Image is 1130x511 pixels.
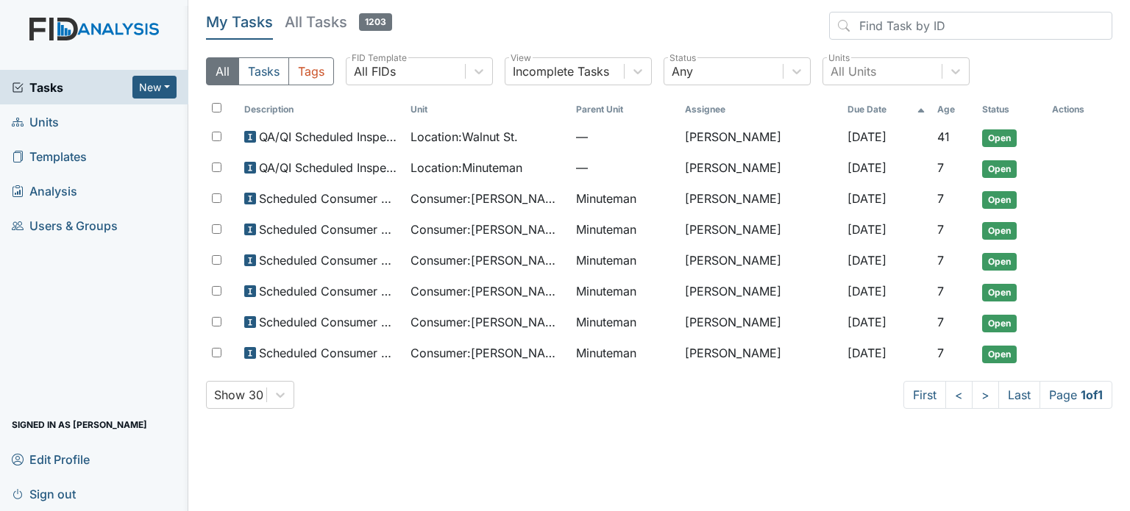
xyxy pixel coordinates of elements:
[1040,381,1112,409] span: Page
[679,184,842,215] td: [PERSON_NAME]
[982,315,1017,332] span: Open
[411,251,565,269] span: Consumer : [PERSON_NAME]
[206,12,273,32] h5: My Tasks
[354,62,396,80] div: All FIDs
[570,97,679,122] th: Toggle SortBy
[679,246,842,276] td: [PERSON_NAME]
[1081,387,1103,402] strong: 1 of 1
[259,128,399,146] span: QA/QI Scheduled Inspection
[411,221,565,238] span: Consumer : [PERSON_NAME][GEOGRAPHIC_DATA]
[847,346,886,360] span: [DATE]
[12,413,147,436] span: Signed in as [PERSON_NAME]
[672,62,693,80] div: Any
[847,160,886,175] span: [DATE]
[206,57,334,85] div: Type filter
[679,153,842,184] td: [PERSON_NAME]
[972,381,999,409] a: >
[576,344,636,362] span: Minuteman
[982,284,1017,301] span: Open
[982,346,1017,363] span: Open
[259,344,399,362] span: Scheduled Consumer Chart Review
[411,128,518,146] span: Location : Walnut St.
[1046,97,1112,122] th: Actions
[842,97,931,122] th: Toggle SortBy
[982,191,1017,209] span: Open
[411,190,565,207] span: Consumer : [PERSON_NAME]
[847,315,886,329] span: [DATE]
[359,13,392,31] span: 1203
[259,313,399,331] span: Scheduled Consumer Chart Review
[411,344,565,362] span: Consumer : [PERSON_NAME]
[937,222,944,237] span: 7
[847,191,886,206] span: [DATE]
[259,221,399,238] span: Scheduled Consumer Chart Review
[576,313,636,331] span: Minuteman
[679,307,842,338] td: [PERSON_NAME]
[259,251,399,269] span: Scheduled Consumer Chart Review
[411,313,565,331] span: Consumer : [PERSON_NAME]
[945,381,973,409] a: <
[982,222,1017,240] span: Open
[411,159,522,176] span: Location : Minuteman
[679,97,842,122] th: Assignee
[12,214,118,237] span: Users & Groups
[679,338,842,369] td: [PERSON_NAME]
[903,381,946,409] a: First
[576,190,636,207] span: Minuteman
[831,62,876,80] div: All Units
[982,253,1017,271] span: Open
[212,103,221,112] input: Toggle All Rows Selected
[576,159,673,176] span: —
[576,128,673,146] span: —
[405,97,571,122] th: Toggle SortBy
[259,190,399,207] span: Scheduled Consumer Chart Review
[12,482,76,505] span: Sign out
[238,97,405,122] th: Toggle SortBy
[214,386,263,404] div: Show 30
[576,221,636,238] span: Minuteman
[288,57,334,85] button: Tags
[976,97,1046,122] th: Toggle SortBy
[411,282,565,300] span: Consumer : [PERSON_NAME]
[847,129,886,144] span: [DATE]
[12,179,77,202] span: Analysis
[937,253,944,268] span: 7
[937,191,944,206] span: 7
[937,315,944,329] span: 7
[931,97,976,122] th: Toggle SortBy
[12,79,132,96] a: Tasks
[679,276,842,307] td: [PERSON_NAME]
[576,282,636,300] span: Minuteman
[847,222,886,237] span: [DATE]
[238,57,289,85] button: Tasks
[829,12,1112,40] input: Find Task by ID
[259,282,399,300] span: Scheduled Consumer Chart Review
[679,215,842,246] td: [PERSON_NAME]
[937,129,950,144] span: 41
[12,448,90,471] span: Edit Profile
[937,346,944,360] span: 7
[132,76,177,99] button: New
[259,159,399,176] span: QA/QI Scheduled Inspection
[903,381,1112,409] nav: task-pagination
[285,12,392,32] h5: All Tasks
[937,284,944,299] span: 7
[847,284,886,299] span: [DATE]
[679,122,842,153] td: [PERSON_NAME]
[513,62,609,80] div: Incomplete Tasks
[982,160,1017,178] span: Open
[576,251,636,269] span: Minuteman
[998,381,1040,409] a: Last
[12,145,87,168] span: Templates
[982,129,1017,147] span: Open
[937,160,944,175] span: 7
[206,57,239,85] button: All
[12,110,59,133] span: Units
[847,253,886,268] span: [DATE]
